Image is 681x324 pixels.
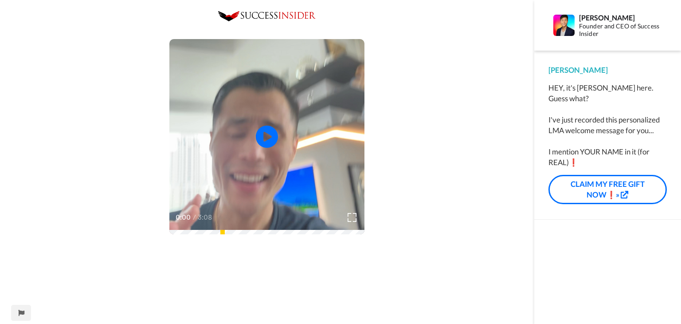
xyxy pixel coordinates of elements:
[193,212,196,223] span: /
[548,65,667,75] div: [PERSON_NAME]
[348,213,356,222] img: Full screen
[553,15,575,36] img: Profile Image
[579,13,666,22] div: [PERSON_NAME]
[176,212,191,223] span: 0:00
[548,175,667,205] a: CLAIM MY FREE GIFT NOW❗»
[548,83,667,168] div: HEY, it's [PERSON_NAME] here. Guess what? I've just recorded this personalized LMA welcome messag...
[198,212,213,223] span: 3:08
[579,23,666,38] div: Founder and CEO of Success Insider
[218,11,316,21] img: 0c8b3de2-5a68-4eb7-92e8-72f868773395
